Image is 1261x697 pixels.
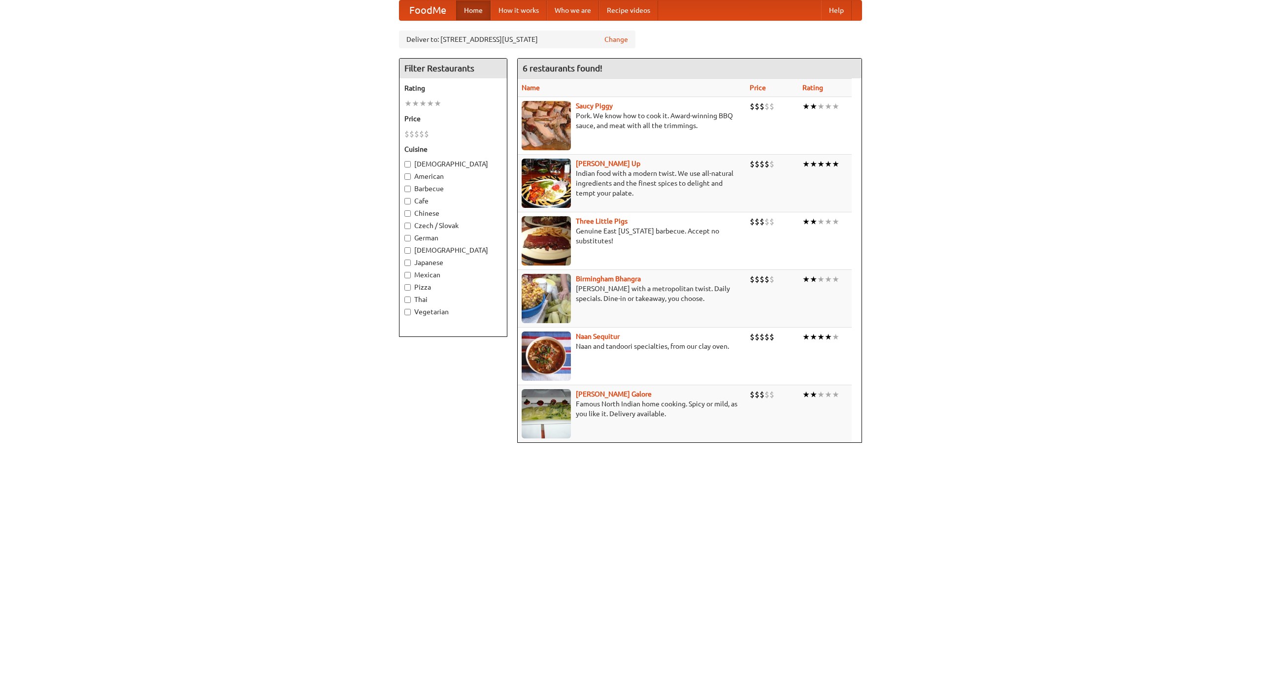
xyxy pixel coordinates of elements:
[404,129,409,139] li: $
[817,216,825,227] li: ★
[769,159,774,169] li: $
[832,159,839,169] li: ★
[810,216,817,227] li: ★
[764,101,769,112] li: $
[404,196,502,206] label: Cafe
[419,129,424,139] li: $
[769,274,774,285] li: $
[404,210,411,217] input: Chinese
[434,98,441,109] li: ★
[404,83,502,93] h5: Rating
[404,171,502,181] label: American
[750,274,755,285] li: $
[810,332,817,342] li: ★
[755,332,760,342] li: $
[760,389,764,400] li: $
[832,332,839,342] li: ★
[522,284,742,303] p: [PERSON_NAME] with a metropolitan twist. Daily specials. Dine-in or takeaway, you choose.
[802,101,810,112] li: ★
[832,274,839,285] li: ★
[404,161,411,167] input: [DEMOGRAPHIC_DATA]
[576,390,652,398] a: [PERSON_NAME] Galore
[576,102,613,110] a: Saucy Piggy
[404,221,502,231] label: Czech / Slovak
[755,159,760,169] li: $
[522,274,571,323] img: bhangra.jpg
[404,98,412,109] li: ★
[522,332,571,381] img: naansequitur.jpg
[750,332,755,342] li: $
[755,274,760,285] li: $
[522,389,571,438] img: currygalore.jpg
[404,282,502,292] label: Pizza
[522,101,571,150] img: saucy.jpg
[750,389,755,400] li: $
[810,389,817,400] li: ★
[810,159,817,169] li: ★
[522,216,571,266] img: littlepigs.jpg
[404,272,411,278] input: Mexican
[404,309,411,315] input: Vegetarian
[404,144,502,154] h5: Cuisine
[750,216,755,227] li: $
[817,101,825,112] li: ★
[755,101,760,112] li: $
[599,0,658,20] a: Recipe videos
[764,389,769,400] li: $
[522,399,742,419] p: Famous North Indian home cooking. Spicy or mild, as you like it. Delivery available.
[802,274,810,285] li: ★
[764,332,769,342] li: $
[399,31,635,48] div: Deliver to: [STREET_ADDRESS][US_STATE]
[399,0,456,20] a: FoodMe
[750,101,755,112] li: $
[404,159,502,169] label: [DEMOGRAPHIC_DATA]
[576,160,640,167] a: [PERSON_NAME] Up
[832,216,839,227] li: ★
[810,274,817,285] li: ★
[404,284,411,291] input: Pizza
[832,389,839,400] li: ★
[522,84,540,92] a: Name
[547,0,599,20] a: Who we are
[404,245,502,255] label: [DEMOGRAPHIC_DATA]
[404,223,411,229] input: Czech / Slovak
[414,129,419,139] li: $
[832,101,839,112] li: ★
[404,235,411,241] input: German
[817,274,825,285] li: ★
[522,226,742,246] p: Genuine East [US_STATE] barbecue. Accept no substitutes!
[825,332,832,342] li: ★
[404,270,502,280] label: Mexican
[404,208,502,218] label: Chinese
[802,389,810,400] li: ★
[404,258,502,267] label: Japanese
[404,198,411,204] input: Cafe
[755,389,760,400] li: $
[769,389,774,400] li: $
[576,332,620,340] a: Naan Sequitur
[825,101,832,112] li: ★
[755,216,760,227] li: $
[409,129,414,139] li: $
[769,332,774,342] li: $
[576,275,641,283] a: Birmingham Bhangra
[810,101,817,112] li: ★
[802,332,810,342] li: ★
[764,274,769,285] li: $
[760,274,764,285] li: $
[404,260,411,266] input: Japanese
[576,217,628,225] a: Three Little Pigs
[522,159,571,208] img: curryup.jpg
[764,216,769,227] li: $
[825,216,832,227] li: ★
[760,332,764,342] li: $
[764,159,769,169] li: $
[404,307,502,317] label: Vegetarian
[760,159,764,169] li: $
[760,216,764,227] li: $
[404,184,502,194] label: Barbecue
